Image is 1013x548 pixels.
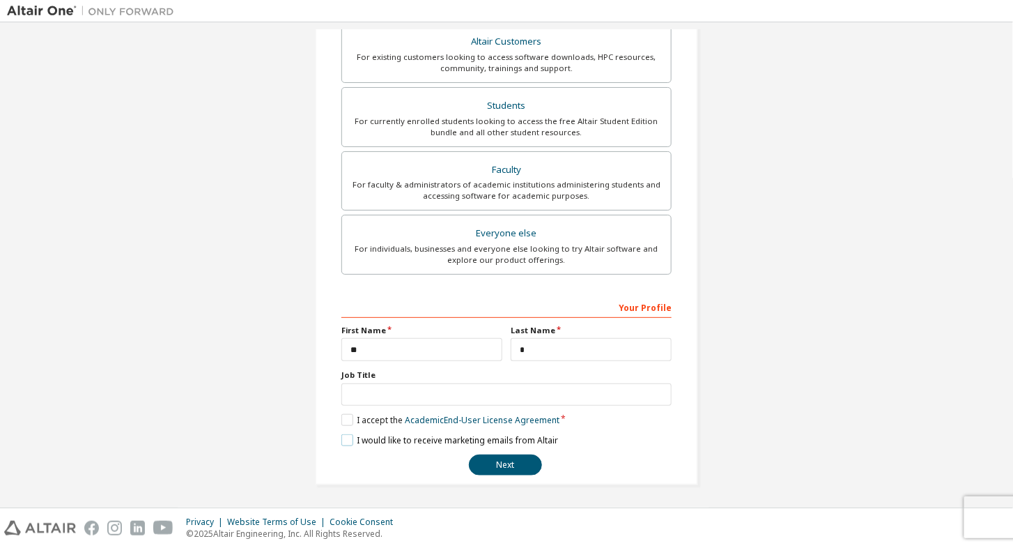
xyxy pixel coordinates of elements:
img: Altair One [7,4,181,18]
div: Everyone else [350,224,663,243]
div: Altair Customers [350,32,663,52]
img: youtube.svg [153,521,173,535]
div: For currently enrolled students looking to access the free Altair Student Edition bundle and all ... [350,116,663,138]
label: I would like to receive marketing emails from Altair [341,434,558,446]
div: For individuals, businesses and everyone else looking to try Altair software and explore our prod... [350,243,663,266]
a: Academic End-User License Agreement [405,414,559,426]
label: Job Title [341,370,672,381]
button: Next [469,455,542,475]
img: facebook.svg [84,521,99,535]
div: Students [350,96,663,116]
label: I accept the [341,414,559,426]
div: Faculty [350,160,663,180]
div: Website Terms of Use [227,517,330,528]
p: © 2025 Altair Engineering, Inc. All Rights Reserved. [186,528,401,540]
div: Privacy [186,517,227,528]
img: instagram.svg [107,521,122,535]
label: First Name [341,325,502,336]
div: Your Profile [341,296,672,318]
div: For faculty & administrators of academic institutions administering students and accessing softwa... [350,179,663,201]
img: altair_logo.svg [4,521,76,535]
img: linkedin.svg [130,521,145,535]
div: Cookie Consent [330,517,401,528]
label: Last Name [511,325,672,336]
div: For existing customers looking to access software downloads, HPC resources, community, trainings ... [350,52,663,74]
